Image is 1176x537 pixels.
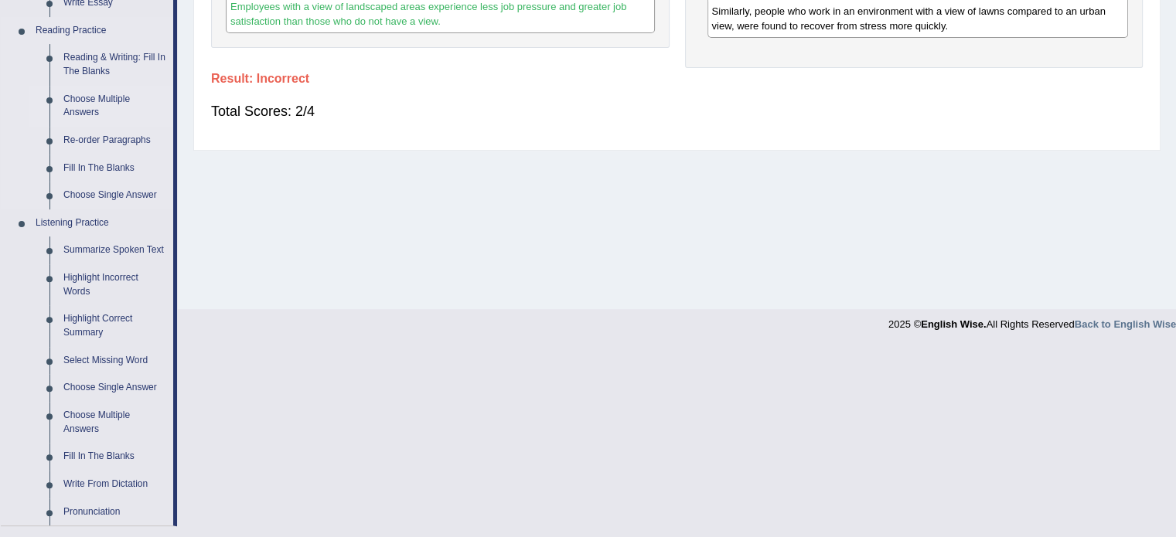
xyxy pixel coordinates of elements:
[29,17,173,45] a: Reading Practice
[56,374,173,402] a: Choose Single Answer
[56,86,173,127] a: Choose Multiple Answers
[29,209,173,237] a: Listening Practice
[56,305,173,346] a: Highlight Correct Summary
[56,236,173,264] a: Summarize Spoken Text
[56,44,173,85] a: Reading & Writing: Fill In The Blanks
[211,72,1143,86] h4: Result:
[56,155,173,182] a: Fill In The Blanks
[1075,318,1176,330] a: Back to English Wise
[56,498,173,526] a: Pronunciation
[56,182,173,209] a: Choose Single Answer
[56,402,173,443] a: Choose Multiple Answers
[56,347,173,375] a: Select Missing Word
[56,443,173,471] a: Fill In The Blanks
[56,264,173,305] a: Highlight Incorrect Words
[921,318,986,330] strong: English Wise.
[56,471,173,498] a: Write From Dictation
[888,309,1176,331] div: 2025 © All Rights Reserved
[211,93,1143,130] div: Total Scores: 2/4
[56,127,173,155] a: Re-order Paragraphs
